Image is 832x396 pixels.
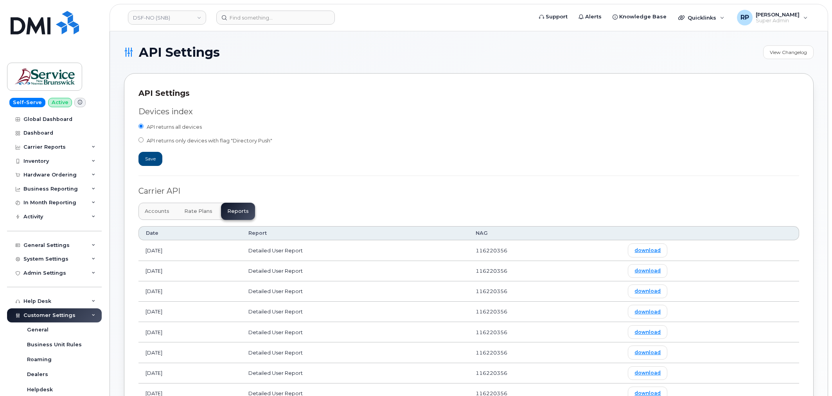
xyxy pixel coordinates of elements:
a: download [628,264,667,278]
td: Detailed User Report [241,322,469,342]
span: Accounts [145,208,169,214]
td: [DATE] [138,363,241,383]
a: download [628,284,667,298]
span: API returns all devices [147,124,202,130]
input: API returns all devices [138,124,144,129]
td: Detailed User Report [241,363,469,383]
td: 116220356 [469,261,621,281]
td: Detailed User Report [241,281,469,302]
input: API returns only devices with flag "Directory Push" [138,137,144,142]
td: 116220356 [469,342,621,363]
td: [DATE] [138,240,241,261]
th: NAG [469,226,621,240]
td: 116220356 [469,363,621,383]
td: 116220356 [469,322,621,342]
td: 116220356 [469,281,621,302]
div: Devices index [138,106,799,117]
a: download [628,346,667,359]
td: [DATE] [138,342,241,363]
a: download [628,325,667,339]
span: Rate Plans [184,208,212,214]
span: API returns only devices with flag "Directory Push" [147,137,272,144]
td: [DATE] [138,322,241,342]
td: [DATE] [138,261,241,281]
div: Carrier API [138,185,799,197]
td: [DATE] [138,281,241,302]
a: View Changelog [763,45,814,59]
button: Save [138,152,162,166]
td: 116220356 [469,240,621,261]
td: [DATE] [138,302,241,322]
td: Detailed User Report [241,261,469,281]
td: Detailed User Report [241,342,469,363]
span: API Settings [139,47,220,58]
th: Date [138,226,241,240]
th: Report [241,226,469,240]
a: download [628,366,667,380]
a: download [628,305,667,319]
td: 116220356 [469,302,621,322]
td: Detailed User Report [241,302,469,322]
div: API Settings [138,88,799,99]
td: Detailed User Report [241,240,469,261]
a: download [628,243,667,257]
